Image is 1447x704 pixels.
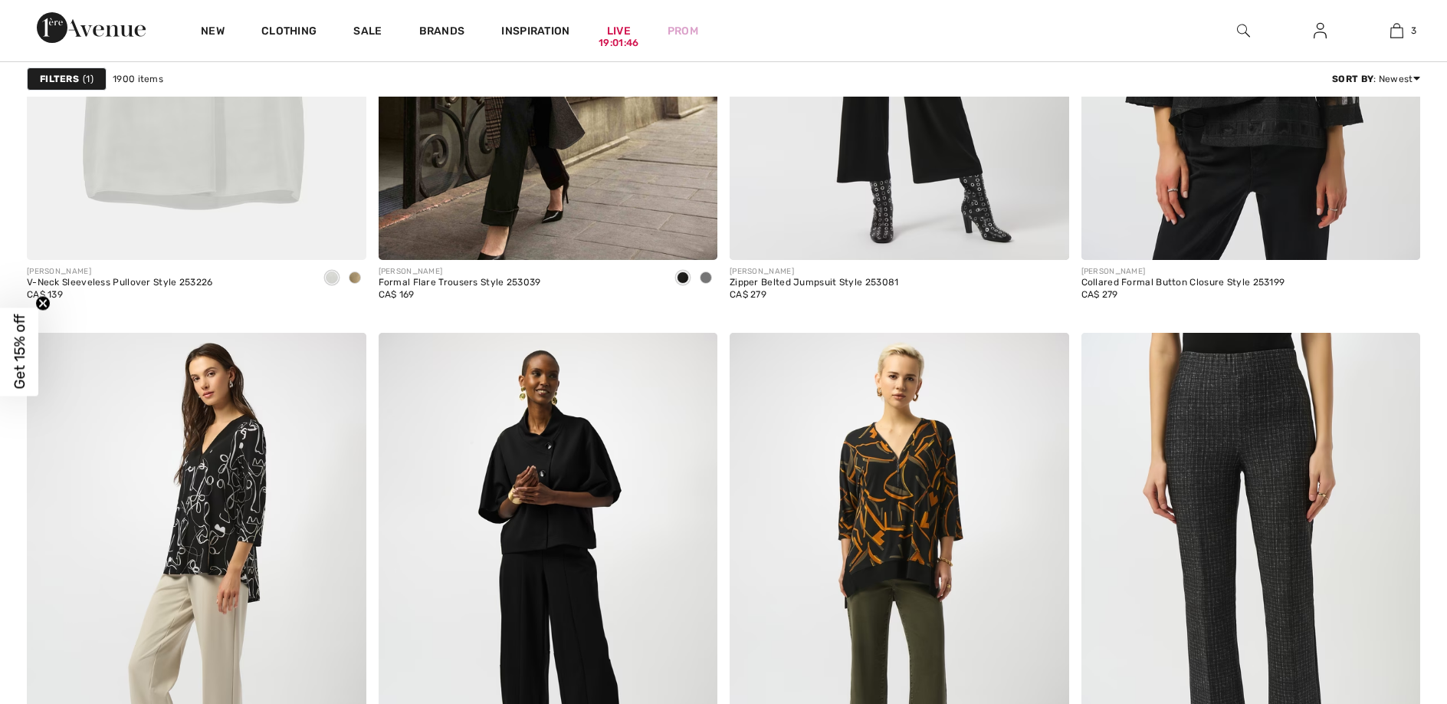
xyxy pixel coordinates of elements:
[1359,21,1434,40] a: 3
[1411,24,1416,38] span: 3
[201,25,225,41] a: New
[607,23,631,39] a: Live19:01:46
[37,12,146,43] img: 1ère Avenue
[599,36,638,51] div: 19:01:46
[261,25,317,41] a: Clothing
[694,266,717,291] div: Grey melange
[730,278,899,288] div: Zipper Belted Jumpsuit Style 253081
[113,72,163,86] span: 1900 items
[27,278,213,288] div: V-Neck Sleeveless Pullover Style 253226
[730,266,899,278] div: [PERSON_NAME]
[379,289,415,300] span: CA$ 169
[501,25,569,41] span: Inspiration
[1081,266,1285,278] div: [PERSON_NAME]
[343,266,366,291] div: Java
[1081,278,1285,288] div: Collared Formal Button Closure Style 253199
[730,289,766,300] span: CA$ 279
[379,278,541,288] div: Formal Flare Trousers Style 253039
[668,23,698,39] a: Prom
[1332,72,1420,86] div: : Newest
[27,266,213,278] div: [PERSON_NAME]
[1332,74,1373,84] strong: Sort By
[40,72,79,86] strong: Filters
[1350,589,1432,627] iframe: Opens a widget where you can chat to one of our agents
[1081,289,1118,300] span: CA$ 279
[1237,21,1250,40] img: search the website
[353,25,382,41] a: Sale
[1314,21,1327,40] img: My Info
[671,266,694,291] div: Black
[1390,21,1403,40] img: My Bag
[83,72,94,86] span: 1
[320,266,343,291] div: Winter White
[11,314,28,390] span: Get 15% off
[1301,21,1339,41] a: Sign In
[379,266,541,278] div: [PERSON_NAME]
[27,289,63,300] span: CA$ 139
[419,25,465,41] a: Brands
[35,296,51,311] button: Close teaser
